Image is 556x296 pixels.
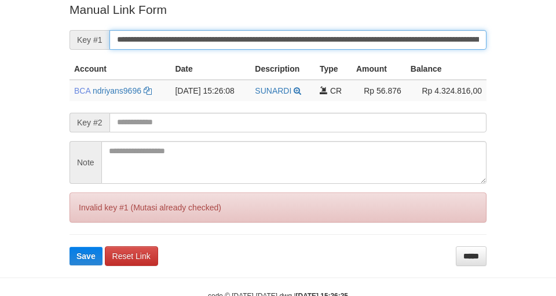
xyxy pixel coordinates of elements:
span: Reset Link [112,251,151,261]
span: Save [76,251,96,261]
td: Rp 56.876 [352,80,406,101]
a: Reset Link [105,246,158,266]
div: Invalid key #1 (Mutasi already checked) [69,193,487,223]
span: Key #2 [69,113,109,132]
td: [DATE] 15:26:08 [170,80,250,101]
span: Key #1 [69,30,109,50]
a: ndriyans9696 [93,86,141,95]
td: Rp 4.324.816,00 [406,80,487,101]
th: Account [69,58,170,80]
th: Description [250,58,315,80]
th: Date [170,58,250,80]
a: Copy ndriyans9696 to clipboard [144,86,152,95]
button: Save [69,247,103,265]
p: Manual Link Form [69,1,487,18]
span: CR [330,86,342,95]
th: Balance [406,58,487,80]
th: Amount [352,58,406,80]
span: Note [69,141,101,184]
th: Type [315,58,352,80]
a: SUNARDI [255,86,291,95]
span: BCA [74,86,90,95]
